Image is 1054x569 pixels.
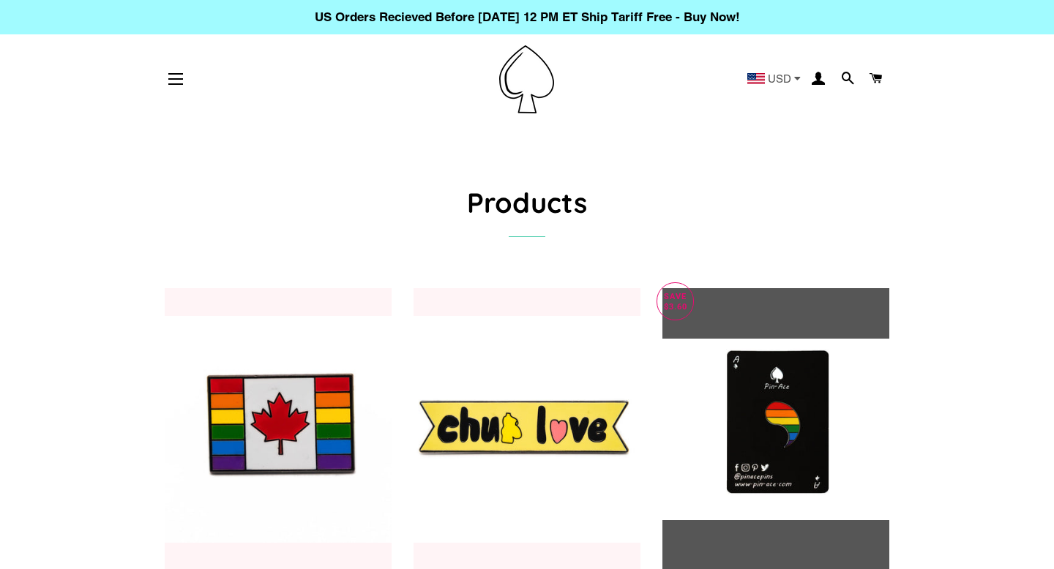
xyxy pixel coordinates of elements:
h1: Products [165,183,889,222]
p: Save $3.60 [657,283,693,320]
img: Chub Love Enamel Pin Badge Pride Chaser Size Body Diversity Gift For Him/Her - Pin Ace [414,316,640,543]
img: Pin-Ace [499,45,554,113]
span: USD [768,73,791,84]
img: Canadian Pride Flag Enamel Pin Badge Rainbow Lapel LGBTQ Gay Gift For Her/Him - Pin Ace [165,316,392,543]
